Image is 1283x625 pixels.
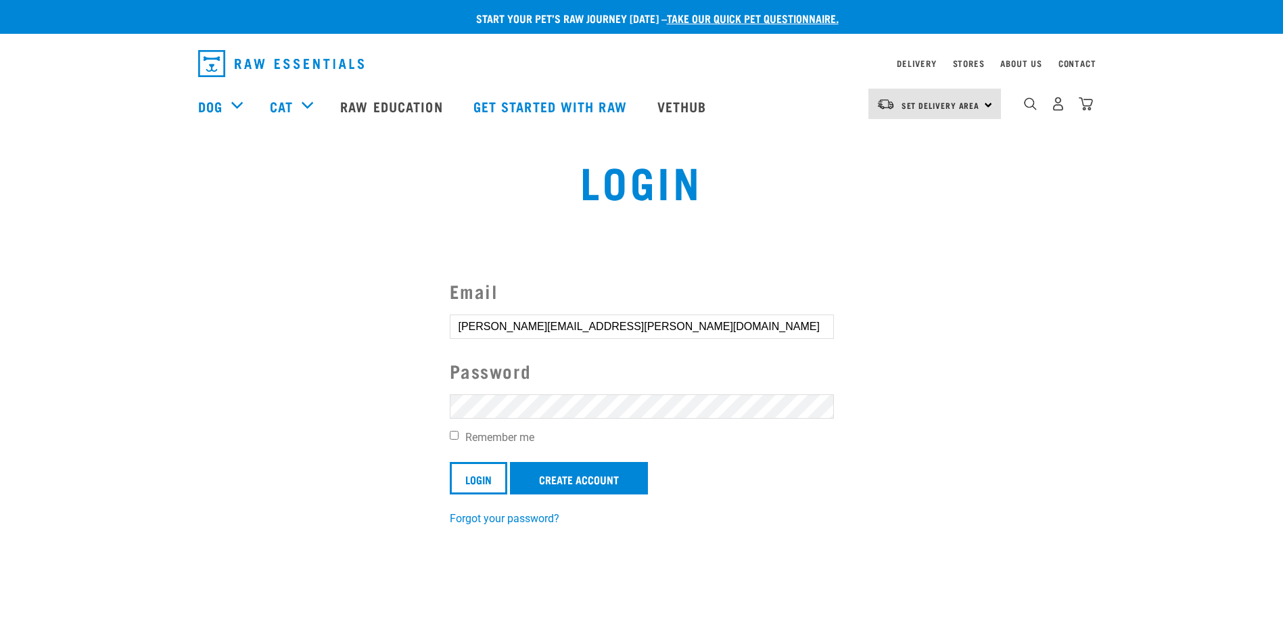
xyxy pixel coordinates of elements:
[1058,61,1096,66] a: Contact
[450,277,834,305] label: Email
[1079,97,1093,111] img: home-icon@2x.png
[187,45,1096,83] nav: dropdown navigation
[460,79,644,133] a: Get started with Raw
[1024,97,1037,110] img: home-icon-1@2x.png
[510,462,648,494] a: Create Account
[238,156,1045,205] h1: Login
[877,98,895,110] img: van-moving.png
[953,61,985,66] a: Stores
[1051,97,1065,111] img: user.png
[450,462,507,494] input: Login
[644,79,724,133] a: Vethub
[270,96,293,116] a: Cat
[450,430,834,446] label: Remember me
[198,96,223,116] a: Dog
[327,79,459,133] a: Raw Education
[450,512,559,525] a: Forgot your password?
[902,103,980,108] span: Set Delivery Area
[667,15,839,21] a: take our quick pet questionnaire.
[450,431,459,440] input: Remember me
[1000,61,1042,66] a: About Us
[198,50,364,77] img: Raw Essentials Logo
[450,357,834,385] label: Password
[897,61,936,66] a: Delivery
